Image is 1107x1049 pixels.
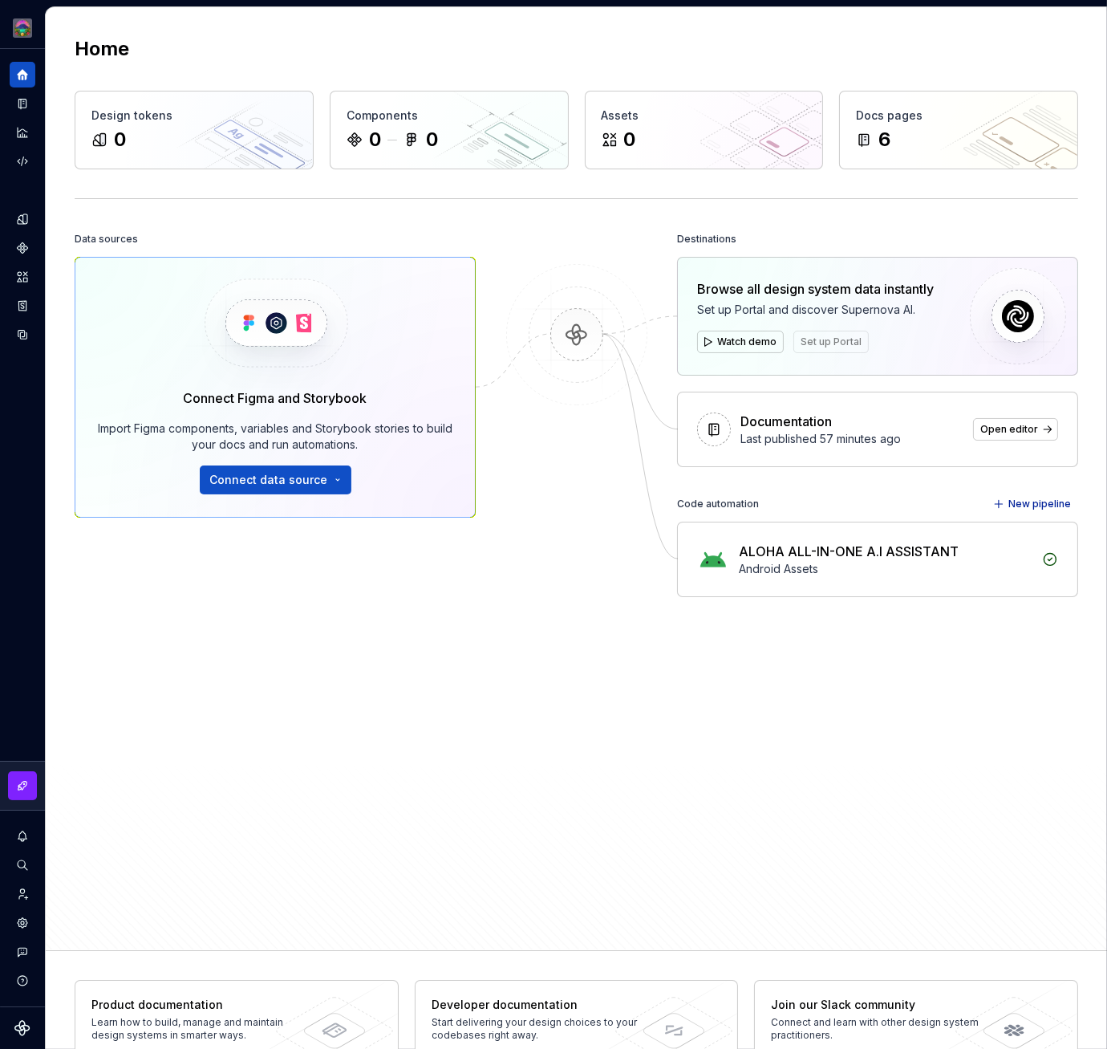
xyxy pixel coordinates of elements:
div: Components [347,108,552,124]
a: Docs pages6 [839,91,1078,169]
div: Start delivering your design choices to your codebases right away. [432,1016,641,1042]
button: Contact support [10,939,35,965]
a: Analytics [10,120,35,145]
div: Connect and learn with other design system practitioners. [771,1016,980,1042]
a: Storybook stories [10,293,35,319]
div: Last published 57 minutes ago [740,431,963,447]
div: Product documentation [91,997,301,1013]
span: Open editor [980,423,1038,436]
div: 0 [369,127,381,152]
div: Android Assets [739,561,1032,577]
div: Connect Figma and Storybook [184,388,367,408]
span: Watch demo [717,335,777,348]
div: Browse all design system data instantly [697,279,934,299]
div: Import Figma components, variables and Storybook stories to build your docs and run automations. [98,421,452,453]
img: 0b25dedc-d494-4829-909f-2b8b5c80bff2.png [13,18,32,38]
a: Settings [10,910,35,936]
div: Assets [602,108,807,124]
svg: Supernova Logo [14,1020,30,1036]
span: New pipeline [1008,498,1071,510]
div: 0 [426,127,438,152]
a: Home [10,62,35,87]
button: Watch demo [697,331,784,353]
div: Code automation [677,493,759,515]
a: Documentation [10,91,35,116]
a: Assets0 [585,91,824,169]
div: 0 [114,127,126,152]
div: Join our Slack community [771,997,980,1013]
div: 6 [878,127,890,152]
div: 0 [624,127,636,152]
div: Developer documentation [432,997,641,1013]
div: Learn how to build, manage and maintain design systems in smarter ways. [91,1016,301,1042]
div: Design tokens [91,108,297,124]
a: Code automation [10,148,35,174]
button: Search ⌘K [10,852,35,878]
div: Set up Portal and discover Supernova AI. [697,302,934,318]
a: Components00 [330,91,569,169]
a: Assets [10,264,35,290]
a: Data sources [10,322,35,348]
div: Destinations [677,228,736,250]
a: Open editor [973,418,1058,441]
div: Data sources [75,228,138,250]
div: ALOHA ALL-IN-ONE A.I ASSISTANT [739,542,959,561]
div: Documentation [740,412,832,431]
a: Invite team [10,881,35,907]
span: Connect data source [210,472,328,488]
a: Design tokens [10,206,35,232]
a: Design tokens0 [75,91,314,169]
button: New pipeline [988,493,1078,515]
a: Components [10,235,35,261]
h2: Home [75,36,129,62]
button: Connect data source [200,466,351,494]
button: Notifications [10,823,35,849]
div: Docs pages [856,108,1061,124]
